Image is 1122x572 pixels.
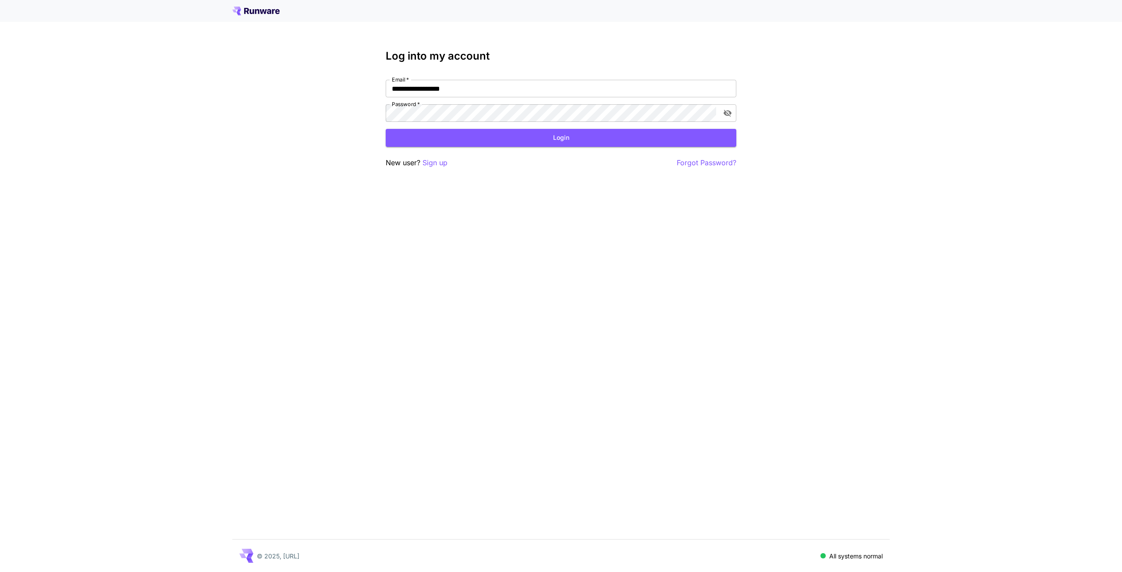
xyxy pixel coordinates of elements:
button: Login [386,129,736,147]
p: New user? [386,157,447,168]
p: © 2025, [URL] [257,551,299,561]
button: toggle password visibility [720,105,735,121]
label: Password [392,100,420,108]
button: Sign up [423,157,447,168]
p: All systems normal [829,551,883,561]
label: Email [392,76,409,83]
button: Forgot Password? [677,157,736,168]
h3: Log into my account [386,50,736,62]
